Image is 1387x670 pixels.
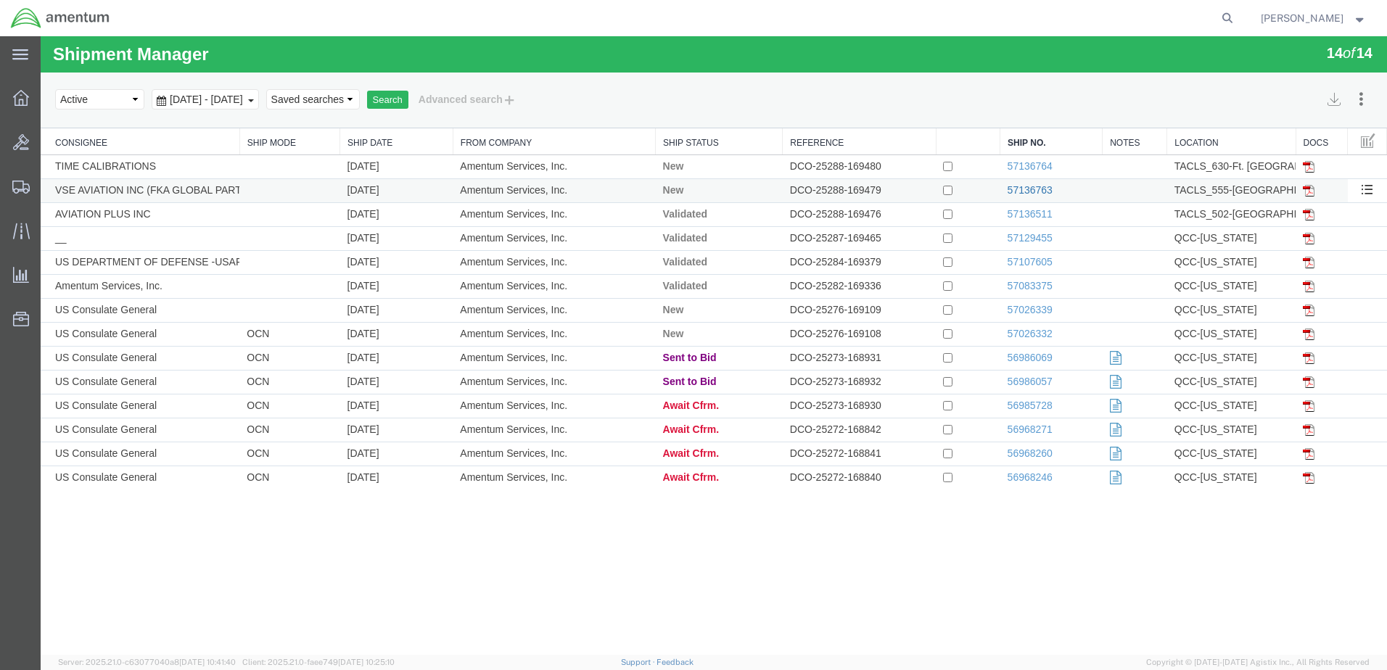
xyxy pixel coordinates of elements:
span: New [622,291,643,303]
span: Validated [622,172,667,183]
span: New [622,268,643,279]
img: pdf.gif [1262,292,1274,304]
img: pdf.gif [1262,268,1274,280]
img: pdf.gif [1262,244,1274,256]
a: 57026332 [967,291,1012,303]
img: pdf.gif [1262,220,1274,232]
img: pdf.gif [1262,173,1274,184]
span: [DATE] 10:25:10 [338,658,395,666]
th: Notes [1062,92,1127,119]
td: DCO-25273-168932 [742,334,896,358]
img: pdf.gif [1262,197,1274,208]
a: Docs [1263,101,1300,113]
td: Amentum Services, Inc. [412,143,614,167]
span: New [622,124,643,136]
span: Server: 2025.21.0-c63077040a8 [58,658,236,666]
img: pdf.gif [1262,388,1274,400]
td: QCC-[US_STATE] [1127,286,1255,310]
a: 56968260 [967,411,1012,423]
a: 57136763 [967,148,1012,160]
iframe: FS Legacy Container [41,36,1387,655]
td: OCN [199,358,299,382]
a: Ship No. [967,101,1054,113]
img: pdf.gif [1262,436,1274,447]
img: pdf.gif [1262,125,1274,136]
span: Await Cfrm. [622,435,679,447]
td: DCO-25288-169479 [742,143,896,167]
td: Amentum Services, Inc. [412,286,614,310]
span: Await Cfrm. [622,363,679,375]
td: OCN [199,382,299,406]
th: Docs [1255,92,1307,119]
a: 56968246 [967,435,1012,447]
td: QCC-[US_STATE] [1127,310,1255,334]
td: OCN [199,334,299,358]
span: Sent to Bid [622,339,676,351]
td: [DATE] [300,382,413,406]
a: Ship Status [622,101,734,113]
td: Amentum Services, Inc. [412,358,614,382]
td: OCN [199,430,299,454]
a: Feedback [657,658,693,666]
td: Amentum Services, Inc. [412,119,614,143]
a: Location [1134,101,1247,113]
td: Amentum Services, Inc. [412,310,614,334]
td: Amentum Services, Inc. [412,215,614,239]
span: Copyright © [DATE]-[DATE] Agistix Inc., All Rights Reserved [1146,656,1370,669]
img: logo [10,7,110,29]
a: Ship Mode [207,101,292,113]
td: [DATE] [300,191,413,215]
td: [DATE] [300,406,413,430]
td: Amentum Services, Inc. [412,430,614,454]
td: QCC-[US_STATE] [1127,334,1255,358]
a: From Company [420,101,607,113]
button: [PERSON_NAME] [1260,9,1367,27]
a: 56986057 [967,339,1012,351]
td: DCO-25273-168930 [742,358,896,382]
a: Ship Date [307,101,405,113]
a: 57129455 [967,196,1012,207]
td: Amentum Services, Inc. [412,334,614,358]
td: DCO-25272-168840 [742,430,896,454]
a: 57136764 [967,124,1012,136]
td: [DATE] [300,430,413,454]
td: [DATE] [300,286,413,310]
a: Consignee [15,101,192,113]
th: Ship Date [300,92,413,119]
th: Ship Status [615,92,742,119]
td: Amentum Services, Inc. [412,406,614,430]
a: 57136511 [967,172,1012,183]
td: [DATE] [300,119,413,143]
td: [DATE] [300,310,413,334]
span: Await Cfrm. [622,387,679,399]
th: Ship Mode [199,92,299,119]
td: DCO-25288-169476 [742,167,896,191]
span: Validated [622,244,667,255]
td: DCO-25272-168841 [742,406,896,430]
td: QCC-[US_STATE] [1127,215,1255,239]
img: pdf.gif [1262,364,1274,376]
td: DCO-25273-168931 [742,310,896,334]
span: New [622,148,643,160]
td: [DATE] [300,358,413,382]
button: Manage table columns [1314,92,1341,118]
td: DCO-25288-169480 [742,119,896,143]
span: Sent to Bid [622,315,676,327]
td: DCO-25287-169465 [742,191,896,215]
td: DCO-25284-169379 [742,215,896,239]
a: 56986069 [967,315,1012,327]
span: Await Cfrm. [622,411,679,423]
a: 56968271 [967,387,1012,399]
img: pdf.gif [1262,412,1274,423]
button: Search [326,54,368,73]
td: [DATE] [300,143,413,167]
td: TACLS_630-Ft. [GEOGRAPHIC_DATA], [GEOGRAPHIC_DATA] [1127,119,1255,143]
span: Client: 2025.21.0-faee749 [242,658,395,666]
td: Amentum Services, Inc. [412,239,614,262]
td: Amentum Services, Inc. [412,167,614,191]
td: DCO-25276-169108 [742,286,896,310]
td: DCO-25272-168842 [742,382,896,406]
